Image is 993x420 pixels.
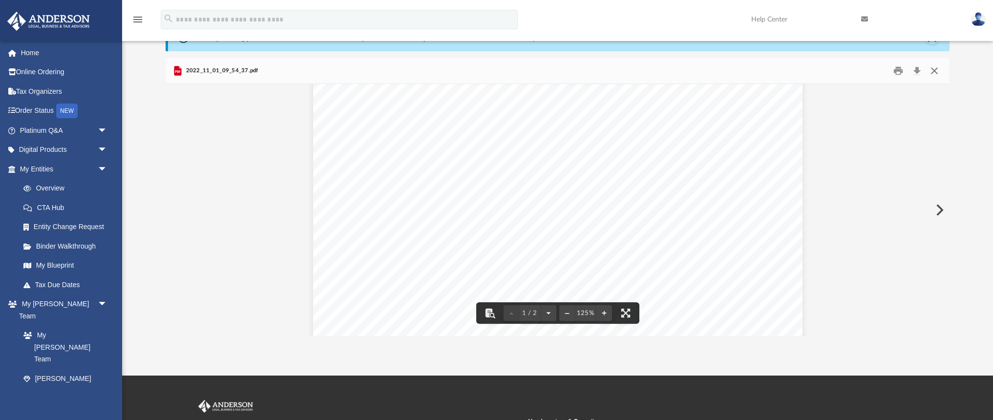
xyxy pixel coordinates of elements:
button: Print [888,63,908,79]
a: Tax Organizers [7,82,122,101]
button: Close [925,63,943,79]
img: Anderson Advisors Platinum Portal [196,400,255,413]
span: 1 / 2 [519,310,541,316]
a: My Blueprint [14,256,117,275]
a: Online Ordering [7,63,122,82]
button: Enter fullscreen [615,302,636,324]
button: Next File [928,196,950,224]
i: menu [132,14,144,25]
button: Next page [541,302,556,324]
button: Zoom in [596,302,612,324]
div: Current zoom level [575,310,596,316]
a: Overview [14,179,122,198]
div: NEW [56,104,78,118]
div: Preview [166,58,950,336]
span: arrow_drop_down [98,121,117,141]
a: [DOMAIN_NAME] [436,34,488,42]
button: Toggle findbar [479,302,501,324]
img: Anderson Advisors Platinum Portal [4,12,93,31]
a: Platinum Q&Aarrow_drop_down [7,121,122,140]
a: Order StatusNEW [7,101,122,121]
img: User Pic [971,12,986,26]
div: File preview [166,84,950,336]
span: 2022_11_01_09_54_37.pdf [184,66,258,75]
a: Binder Walkthrough [14,236,122,256]
a: Tax Due Dates [14,275,122,294]
span: arrow_drop_down [98,294,117,315]
a: My Entitiesarrow_drop_down [7,159,122,179]
a: My [PERSON_NAME] Team [14,326,112,369]
span: arrow_drop_down [98,140,117,160]
button: Download [908,63,926,79]
a: My [PERSON_NAME] Teamarrow_drop_down [7,294,117,326]
a: Home [7,43,122,63]
a: [PERSON_NAME] System [14,369,117,400]
button: Zoom out [559,302,575,324]
a: menu [132,19,144,25]
a: Entity Change Request [14,217,122,237]
i: search [163,13,174,24]
a: Digital Productsarrow_drop_down [7,140,122,160]
button: 1 / 2 [519,302,541,324]
div: Document Viewer [166,84,950,336]
a: CTA Hub [14,198,122,217]
span: arrow_drop_down [98,159,117,179]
